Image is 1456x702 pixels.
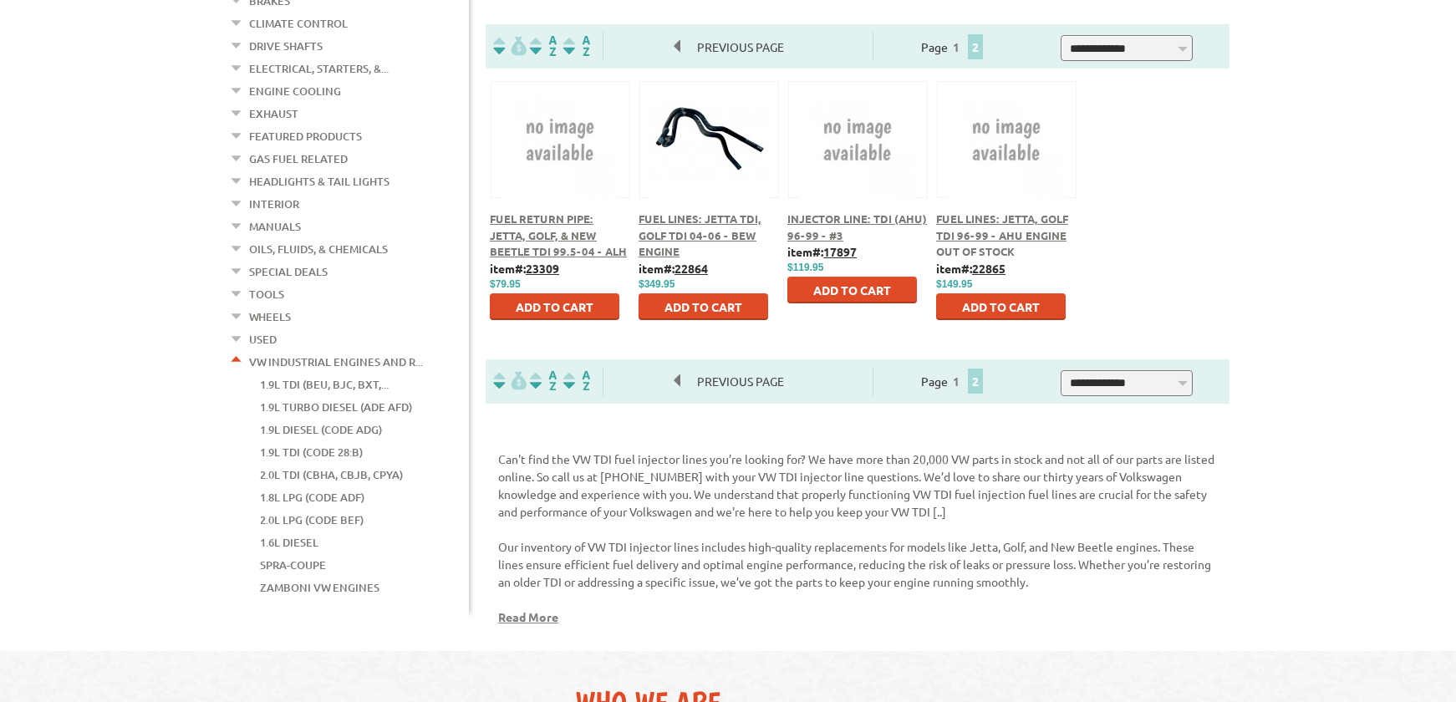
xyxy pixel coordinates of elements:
span: Add to Cart [962,299,1040,314]
a: Zamboni VW Engines [260,577,379,598]
div: Page [873,32,1031,61]
a: Read More [498,609,558,624]
img: filterpricelow.svg [493,371,527,390]
a: Headlights & Tail Lights [249,170,389,192]
a: Fuel Lines: Jetta, Golf TDI 96-99 - AHU Engine [936,211,1068,242]
a: Injector Line: TDI (AHU) 96-99 - #3 [787,211,927,242]
span: Previous Page [680,34,801,59]
a: 2.0L TDI (CBHA, CBJB, CPYA) [260,464,403,486]
span: Add to Cart [664,299,742,314]
a: VW Industrial Engines and R... [249,351,423,373]
a: Spra-Coupe [260,554,326,576]
p: Our inventory of VW TDI injector lines includes high-quality replacements for models like Jetta, ... [498,538,1217,591]
img: filterpricelow.svg [493,36,527,55]
button: Add to Cart [787,277,917,303]
a: Featured Products [249,125,362,147]
span: $149.95 [936,278,972,290]
u: 17897 [823,244,857,259]
span: Out of stock [936,244,1015,258]
span: $119.95 [787,262,823,273]
span: Add to Cart [813,282,891,298]
b: item#: [639,261,708,276]
b: item#: [936,261,1005,276]
a: 1.9L TDI (BEU, BJC, BXT,... [260,374,389,395]
a: Climate Control [249,13,348,34]
img: Sort by Headline [527,371,560,390]
a: Wheels [249,306,291,328]
a: Used [249,328,277,350]
a: Exhaust [249,103,298,125]
button: Add to Cart [639,293,768,320]
a: 1.6L Diesel [260,532,318,553]
span: $349.95 [639,278,675,290]
a: Oils, Fluids, & Chemicals [249,238,388,260]
div: Page [873,367,1031,396]
u: 22865 [972,261,1005,276]
a: 1.9L TDI (Code 28:B) [260,441,363,463]
a: Electrical, Starters, &... [249,58,389,79]
a: Previous Page [675,374,801,389]
img: Sort by Headline [527,36,560,55]
a: 2.0L LPG (Code BEF) [260,509,364,531]
b: item#: [490,261,559,276]
p: Can't find the VW TDI fuel injector lines you’re looking for? We have more than 20,000 VW parts i... [498,450,1217,521]
button: Add to Cart [936,293,1066,320]
a: 1 [949,374,964,389]
span: Previous Page [680,369,801,394]
b: item#: [787,244,857,259]
a: Interior [249,193,299,215]
span: $79.95 [490,278,521,290]
a: 1.9L Turbo Diesel (ADE AFD) [260,396,412,418]
button: Add to Cart [490,293,619,320]
a: Gas Fuel Related [249,148,348,170]
a: Fuel Lines: Jetta TDI, Golf TDI 04-06 - BEW Engine [639,211,761,258]
u: 22864 [675,261,708,276]
a: Manuals [249,216,301,237]
a: Engine Cooling [249,80,341,102]
a: Tools [249,283,284,305]
a: Drive Shafts [249,35,323,57]
span: Add to Cart [516,299,593,314]
a: Special Deals [249,261,328,282]
img: Sort by Sales Rank [560,36,593,55]
a: Fuel Return Pipe: Jetta, Golf, & New Beetle TDI 99.5-04 - ALH [490,211,627,258]
u: 23309 [526,261,559,276]
a: 1.8L LPG (Code ADF) [260,486,364,508]
img: Sort by Sales Rank [560,371,593,390]
span: 2 [968,34,983,59]
span: 2 [968,369,983,394]
a: 1 [949,39,964,54]
a: Previous Page [675,39,801,54]
a: 1.9L Diesel (Code ADG) [260,419,382,440]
